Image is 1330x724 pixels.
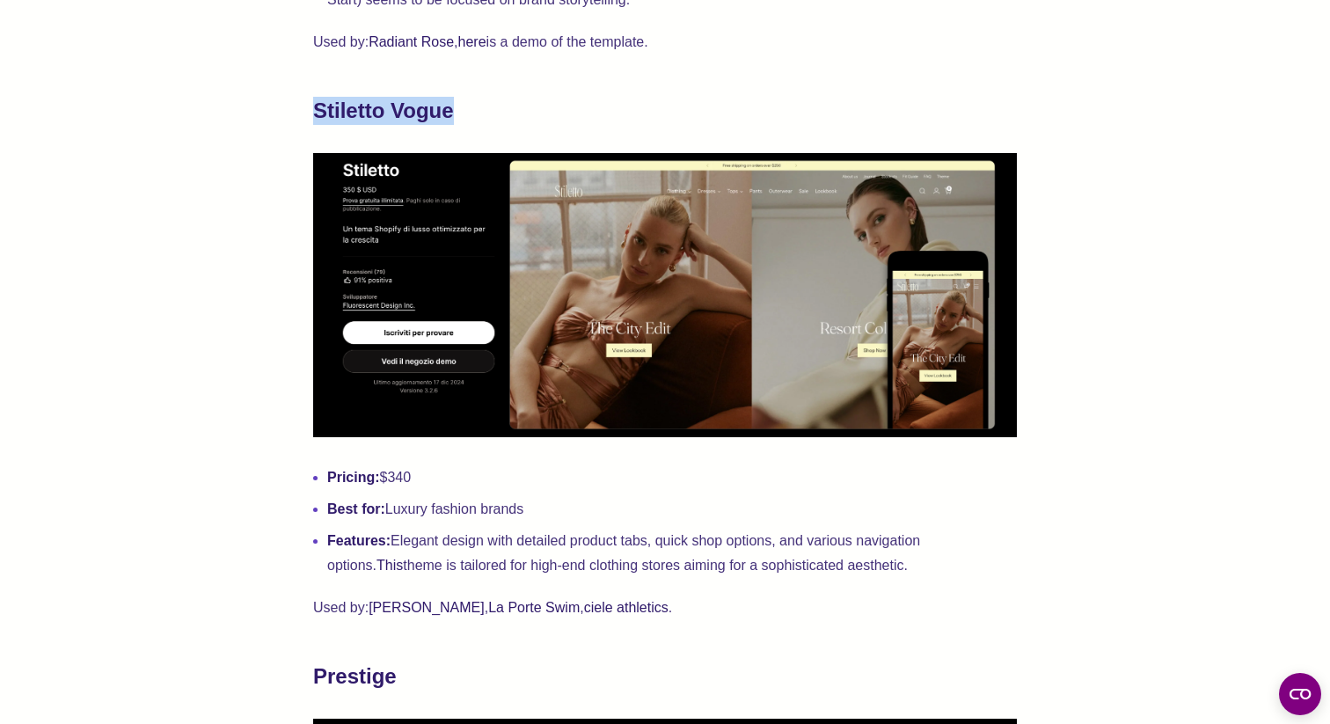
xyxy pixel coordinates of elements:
[376,558,403,573] a: This
[327,470,380,485] strong: Pricing:
[1279,673,1321,715] button: Open CMP widget
[458,34,486,49] a: here
[327,497,1017,522] li: Luxury fashion brands
[327,529,1017,578] li: Elegant design with detailed product tabs, quick shop options, and various navigation options. th...
[327,465,1017,490] li: $340
[313,664,397,688] strong: Prestige
[313,596,1017,620] p: Used by: , , .
[327,501,385,516] strong: Best for:
[369,600,485,615] a: [PERSON_NAME]
[327,533,391,548] strong: Features:
[369,34,454,49] a: Radiant Rose
[313,99,454,122] strong: Stiletto Vogue
[584,600,669,615] a: ciele athletics
[313,153,1017,437] img: Stiletto Vogue
[488,600,580,615] a: La Porte Swim
[313,30,1017,55] p: Used by: , is a demo of the template.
